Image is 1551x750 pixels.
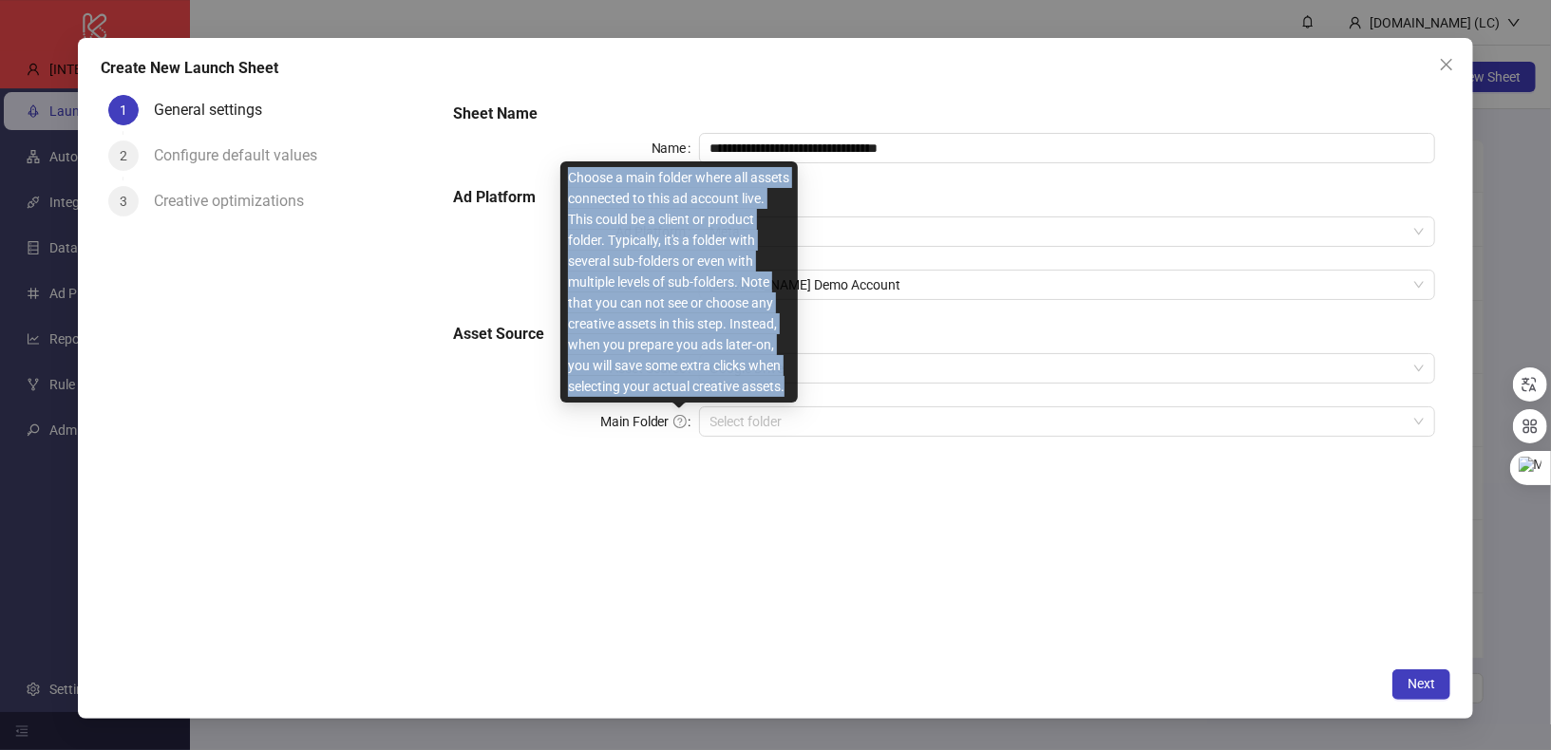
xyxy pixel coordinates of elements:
[710,217,1425,246] span: Meta
[101,57,1451,80] div: Create New Launch Sheet
[154,95,277,125] div: General settings
[1431,49,1462,80] button: Close
[1439,57,1454,72] span: close
[154,141,332,171] div: Configure default values
[453,186,1435,209] h5: Ad Platform
[120,194,127,209] span: 3
[600,406,699,437] label: Main Folder
[1408,676,1435,691] span: Next
[453,323,1435,346] h5: Asset Source
[453,103,1435,125] h5: Sheet Name
[154,186,319,216] div: Creative optimizations
[699,133,1436,163] input: Name
[673,415,687,428] span: question-circle
[120,103,127,118] span: 1
[560,161,798,403] div: Choose a main folder where all assets connected to this ad account live. This could be a client o...
[652,133,699,163] label: Name
[1392,669,1450,700] button: Next
[710,354,1425,383] span: Google Drive
[710,271,1425,299] span: Kitchn.io Demo Account
[120,148,127,163] span: 2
